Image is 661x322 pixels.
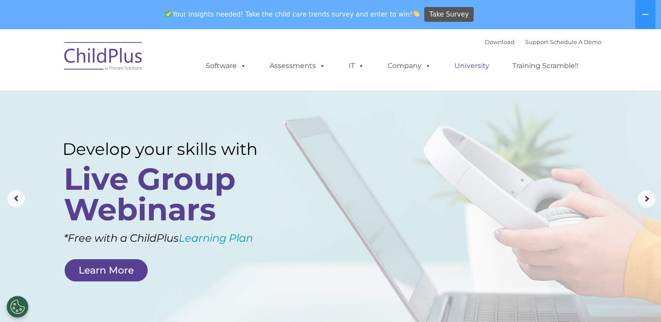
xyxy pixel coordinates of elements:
[525,38,548,45] a: Support
[424,7,474,22] a: Take Survey
[550,38,602,45] a: Schedule A Demo
[413,10,419,17] img: 👏
[340,57,373,75] a: IT
[429,7,469,22] span: Take Survey
[379,57,440,75] a: Company
[60,36,147,79] img: ChildPlus by Procare Solutions
[197,57,255,75] a: Software
[165,10,172,17] img: ✅
[121,93,159,100] span: Phone number
[62,139,281,159] rs-layer: Develop your skills with
[504,57,587,75] a: Training Scramble!!
[179,232,253,244] a: Learning Plan
[485,38,515,45] a: Download
[121,58,148,64] span: Last name
[65,259,148,281] a: Learn More
[64,164,279,225] rs-layer: Live Group Webinars
[64,228,297,248] rs-layer: *Free with a ChildPlus
[485,38,602,45] font: |
[162,6,423,23] span: Your insights needed! Take the child care trends survey and enter to win!
[446,57,498,75] a: University
[7,296,28,318] button: Cookies Settings
[261,57,334,75] a: Assessments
